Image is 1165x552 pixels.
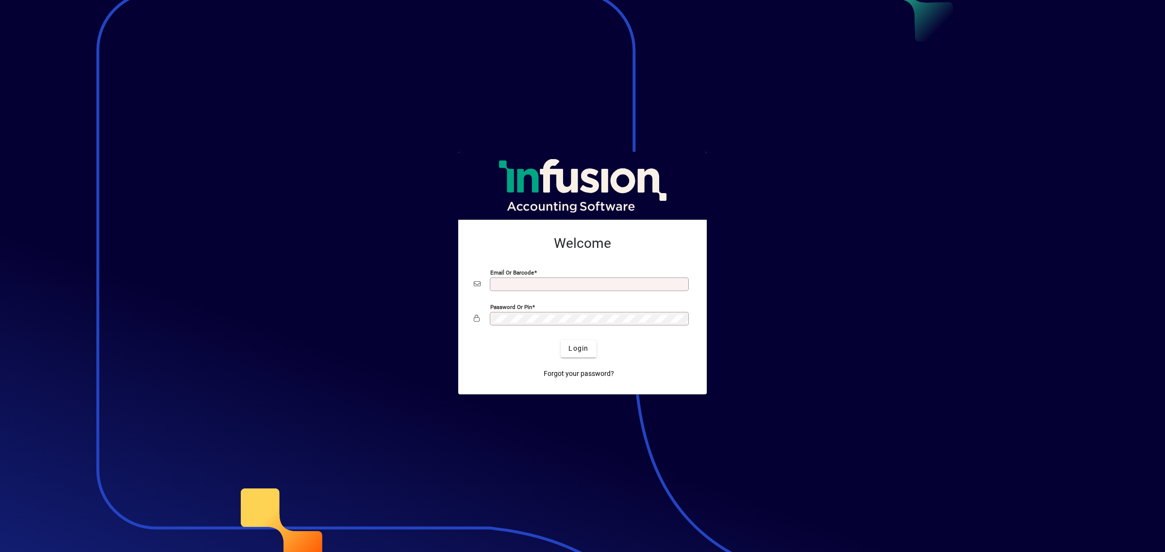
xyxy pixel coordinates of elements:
button: Login [561,340,596,357]
h2: Welcome [474,235,691,252]
mat-label: Password or Pin [490,303,532,310]
span: Login [568,343,588,354]
a: Forgot your password? [540,365,618,383]
span: Forgot your password? [544,369,614,379]
mat-label: Email or Barcode [490,269,534,276]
